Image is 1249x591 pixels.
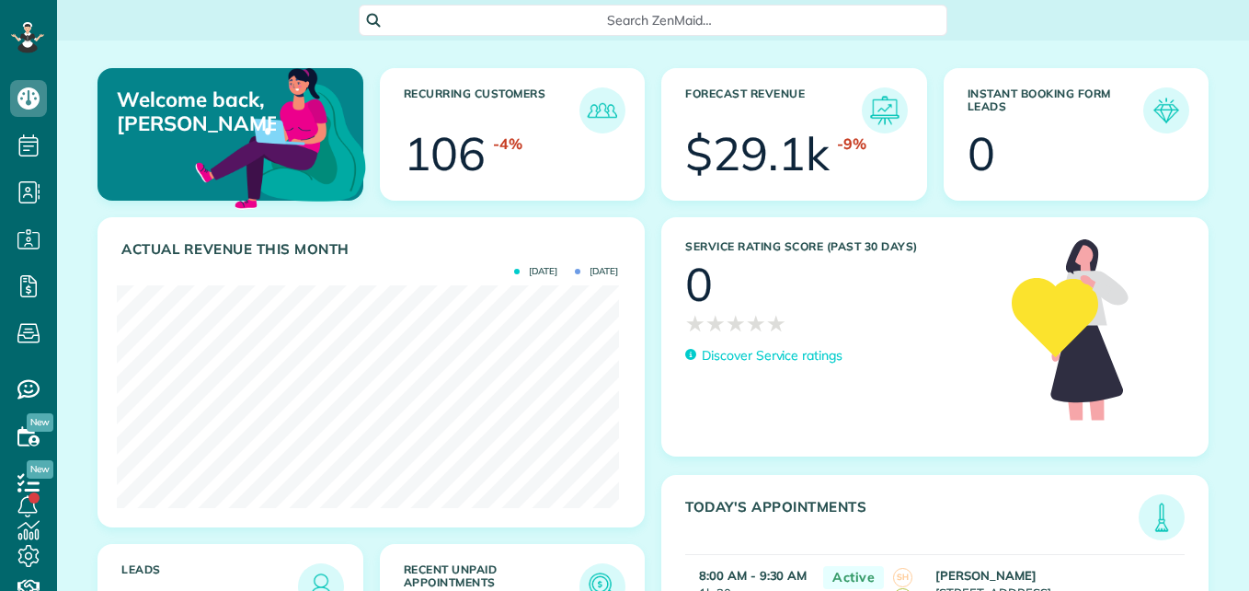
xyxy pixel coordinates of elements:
[404,87,580,133] h3: Recurring Customers
[685,499,1139,540] h3: Today's Appointments
[705,307,726,340] span: ★
[685,87,862,133] h3: Forecast Revenue
[685,261,713,307] div: 0
[726,307,746,340] span: ★
[493,133,522,155] div: -4%
[746,307,766,340] span: ★
[575,267,618,276] span: [DATE]
[766,307,786,340] span: ★
[685,346,842,365] a: Discover Service ratings
[702,346,842,365] p: Discover Service ratings
[968,87,1144,133] h3: Instant Booking Form Leads
[893,568,912,587] span: SH
[823,566,884,589] span: Active
[404,131,487,177] div: 106
[27,413,53,432] span: New
[1143,499,1180,536] img: icon_todays_appointments-901f7ab196bb0bea1936b74009e4eb5ffbc2d2711fa7634e0d609ed5ef32b18b.png
[584,92,621,129] img: icon_recurring_customers-cf858462ba22bcd05b5a5880d41d6543d210077de5bb9ebc9590e49fd87d84ed.png
[685,307,705,340] span: ★
[699,568,807,583] strong: 8:00 AM - 9:30 AM
[685,240,993,253] h3: Service Rating score (past 30 days)
[935,568,1037,583] strong: [PERSON_NAME]
[968,131,995,177] div: 0
[685,131,830,177] div: $29.1k
[191,47,370,226] img: dashboard_welcome-42a62b7d889689a78055ac9021e634bf52bae3f8056760290aed330b23ab8690.png
[837,133,866,155] div: -9%
[514,267,557,276] span: [DATE]
[1148,92,1185,129] img: icon_form_leads-04211a6a04a5b2264e4ee56bc0799ec3eb69b7e499cbb523a139df1d13a81ae0.png
[117,87,276,136] p: Welcome back, [PERSON_NAME]!
[121,241,625,258] h3: Actual Revenue this month
[27,460,53,479] span: New
[866,92,903,129] img: icon_forecast_revenue-8c13a41c7ed35a8dcfafea3cbb826a0462acb37728057bba2d056411b612bbbe.png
